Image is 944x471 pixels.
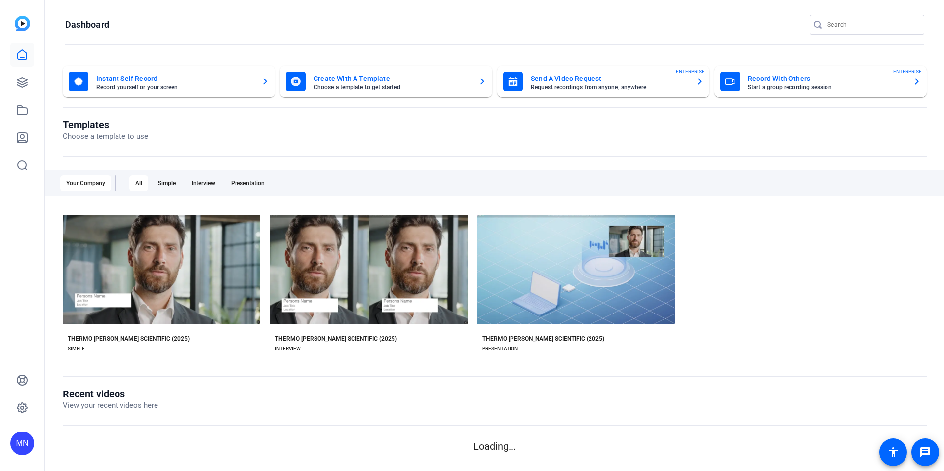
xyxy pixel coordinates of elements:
[482,345,518,353] div: PRESENTATION
[10,432,34,455] div: MN
[919,446,931,458] mat-icon: message
[68,335,190,343] div: THERMO [PERSON_NAME] SCIENTIFIC (2025)
[63,119,148,131] h1: Templates
[275,335,397,343] div: THERMO [PERSON_NAME] SCIENTIFIC (2025)
[63,400,158,411] p: View your recent videos here
[129,175,148,191] div: All
[60,175,111,191] div: Your Company
[225,175,271,191] div: Presentation
[152,175,182,191] div: Simple
[96,73,253,84] mat-card-title: Instant Self Record
[63,388,158,400] h1: Recent videos
[714,66,927,97] button: Record With OthersStart a group recording sessionENTERPRISE
[497,66,709,97] button: Send A Video RequestRequest recordings from anyone, anywhereENTERPRISE
[748,84,905,90] mat-card-subtitle: Start a group recording session
[676,68,705,75] span: ENTERPRISE
[63,66,275,97] button: Instant Self RecordRecord yourself or your screen
[96,84,253,90] mat-card-subtitle: Record yourself or your screen
[887,446,899,458] mat-icon: accessibility
[827,19,916,31] input: Search
[893,68,922,75] span: ENTERPRISE
[63,131,148,142] p: Choose a template to use
[531,73,688,84] mat-card-title: Send A Video Request
[186,175,221,191] div: Interview
[65,19,109,31] h1: Dashboard
[15,16,30,31] img: blue-gradient.svg
[280,66,492,97] button: Create With A TemplateChoose a template to get started
[275,345,301,353] div: INTERVIEW
[314,73,471,84] mat-card-title: Create With A Template
[68,345,85,353] div: SIMPLE
[482,335,604,343] div: THERMO [PERSON_NAME] SCIENTIFIC (2025)
[748,73,905,84] mat-card-title: Record With Others
[63,439,927,454] p: Loading...
[314,84,471,90] mat-card-subtitle: Choose a template to get started
[531,84,688,90] mat-card-subtitle: Request recordings from anyone, anywhere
